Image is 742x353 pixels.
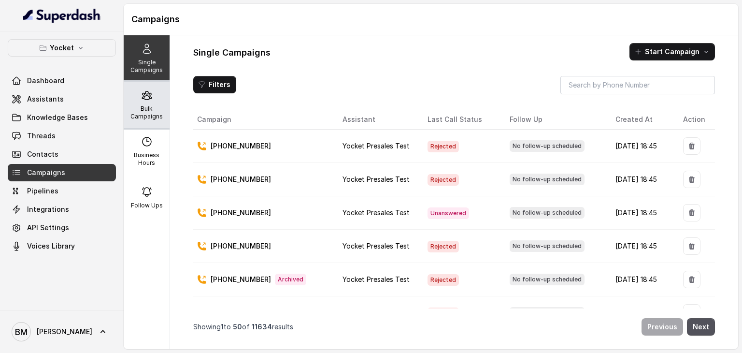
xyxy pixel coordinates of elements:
[233,323,242,331] span: 50
[50,42,74,54] p: Yocket
[510,307,585,319] span: No follow-up scheduled
[211,241,271,251] p: [PHONE_NUMBER]
[8,182,116,200] a: Pipelines
[420,110,502,130] th: Last Call Status
[37,327,92,337] span: [PERSON_NAME]
[608,163,675,196] td: [DATE] 18:45
[608,130,675,163] td: [DATE] 18:45
[27,168,65,177] span: Campaigns
[342,175,410,183] span: Yocket Presales Test
[27,113,88,122] span: Knowledge Bases
[221,323,224,331] span: 1
[428,241,459,252] span: Rejected
[342,275,410,283] span: Yocket Presales Test
[8,39,116,57] button: Yocket
[8,219,116,236] a: API Settings
[608,263,675,296] td: [DATE] 18:45
[510,140,585,152] span: No follow-up scheduled
[27,241,75,251] span: Voices Library
[8,72,116,89] a: Dashboard
[608,196,675,230] td: [DATE] 18:45
[428,308,459,319] span: Rejected
[8,127,116,145] a: Threads
[211,208,271,218] p: [PHONE_NUMBER]
[428,141,459,152] span: Rejected
[675,110,715,130] th: Action
[27,149,58,159] span: Contacts
[211,308,271,318] p: [PHONE_NUMBER]
[8,146,116,163] a: Contacts
[342,208,410,217] span: Yocket Presales Test
[8,201,116,218] a: Integrations
[428,207,469,219] span: Unanswered
[510,240,585,252] span: No follow-up scheduled
[8,318,116,345] a: [PERSON_NAME]
[510,207,585,219] span: No follow-up scheduled
[27,186,58,196] span: Pipelines
[211,141,271,151] p: [PHONE_NUMBER]
[252,323,272,331] span: 11634
[193,322,293,332] p: Showing to of results
[8,164,116,181] a: Campaigns
[608,296,675,330] td: [DATE] 18:45
[211,175,271,184] p: [PHONE_NUMBER]
[128,151,166,167] p: Business Hours
[193,312,715,341] nav: Pagination
[502,110,608,130] th: Follow Up
[275,274,306,285] span: Archived
[342,142,410,150] span: Yocket Presales Test
[128,105,166,120] p: Bulk Campaigns
[131,202,163,209] p: Follow Ups
[193,45,271,60] h1: Single Campaigns
[8,237,116,255] a: Voices Library
[629,43,715,60] button: Start Campaign
[23,8,101,23] img: light.svg
[15,327,28,337] text: BM
[211,275,271,284] p: [PHONE_NUMBER]
[608,110,675,130] th: Created At
[560,76,715,94] input: Search by Phone Number
[8,109,116,126] a: Knowledge Bases
[342,242,410,250] span: Yocket Presales Test
[27,205,69,214] span: Integrations
[27,223,69,233] span: API Settings
[8,90,116,108] a: Assistants
[27,131,56,141] span: Threads
[193,76,236,93] button: Filters
[642,318,683,336] button: Previous
[428,174,459,186] span: Rejected
[27,94,64,104] span: Assistants
[335,110,420,130] th: Assistant
[428,274,459,286] span: Rejected
[193,110,335,130] th: Campaign
[131,12,730,27] h1: Campaigns
[687,318,715,336] button: Next
[510,274,585,285] span: No follow-up scheduled
[128,59,166,74] p: Single Campaigns
[608,230,675,263] td: [DATE] 18:45
[27,76,64,86] span: Dashboard
[510,174,585,185] span: No follow-up scheduled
